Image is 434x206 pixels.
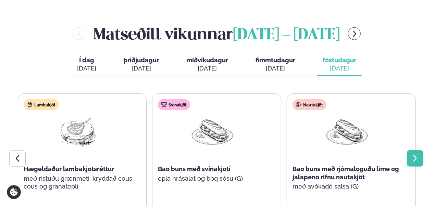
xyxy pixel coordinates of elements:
[293,182,401,191] p: með avókadó salsa (G)
[24,175,133,191] p: með ristuðu grænmeti, kryddað cous cous og granatepli
[250,53,301,76] button: fimmtudagur [DATE]
[124,64,159,73] div: [DATE]
[190,116,234,147] img: Panini.png
[293,99,326,110] div: Nautakjöt
[323,64,356,73] div: [DATE]
[124,56,159,64] span: þriðjudagur
[24,165,114,172] span: Hægeldaður lambakjötsréttur
[293,165,399,181] span: Bao buns með rjómalöguðu lime og jalapeno rifnu nautakjöt
[77,64,96,73] div: [DATE]
[256,56,295,64] span: fimmtudagur
[161,102,167,107] img: pork.svg
[158,175,267,183] p: epla hrásalat og bbq sósu (G)
[94,23,340,45] h2: Matseðill vikunnar
[323,56,356,64] span: föstudagur
[348,27,361,40] button: menu-btn-right
[325,116,369,147] img: Panini.png
[158,99,190,110] div: Svínakjöt
[186,56,228,64] span: miðvikudagur
[27,102,33,107] img: Lamb.svg
[7,185,21,199] a: Cookie settings
[181,53,234,76] button: miðvikudagur [DATE]
[186,64,228,73] div: [DATE]
[233,28,340,43] span: [DATE] - [DATE]
[118,53,164,76] button: þriðjudagur [DATE]
[317,53,362,76] button: föstudagur [DATE]
[158,165,231,172] span: Bao buns með svínakjöti
[73,27,85,40] button: menu-btn-left
[296,102,301,107] img: beef.svg
[24,99,59,110] div: Lambakjöt
[256,64,295,73] div: [DATE]
[72,53,102,76] button: Í dag [DATE]
[56,116,100,147] img: Lamb-Meat.png
[77,56,96,64] span: Í dag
